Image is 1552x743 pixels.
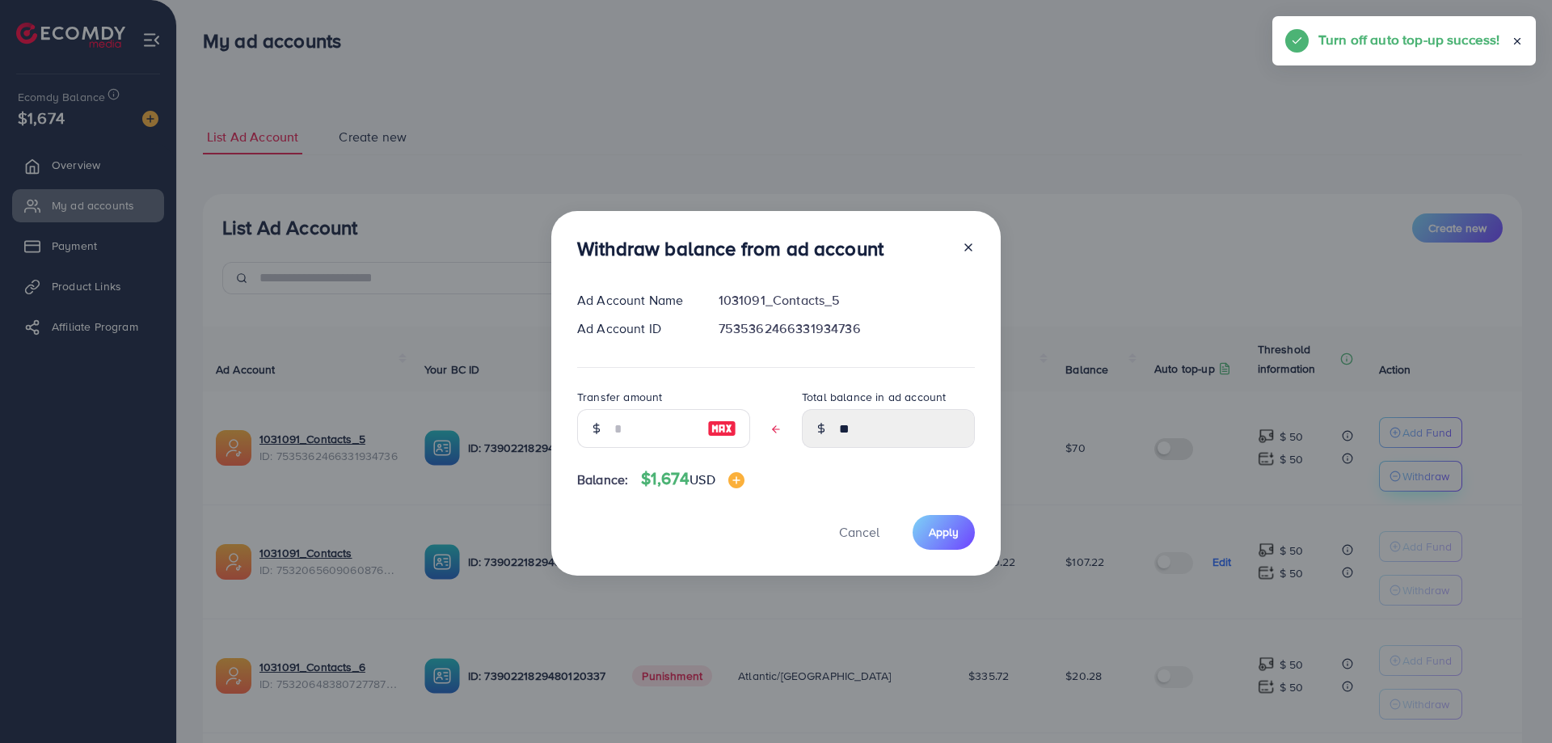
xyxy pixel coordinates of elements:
[802,389,946,405] label: Total balance in ad account
[706,319,988,338] div: 7535362466331934736
[819,515,900,550] button: Cancel
[1318,29,1500,50] h5: Turn off auto top-up success!
[564,319,706,338] div: Ad Account ID
[1483,670,1540,731] iframe: Chat
[839,523,879,541] span: Cancel
[690,471,715,488] span: USD
[728,472,744,488] img: image
[707,419,736,438] img: image
[641,469,744,489] h4: $1,674
[706,291,988,310] div: 1031091_Contacts_5
[564,291,706,310] div: Ad Account Name
[577,389,662,405] label: Transfer amount
[929,524,959,540] span: Apply
[577,237,884,260] h3: Withdraw balance from ad account
[577,471,628,489] span: Balance:
[913,515,975,550] button: Apply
